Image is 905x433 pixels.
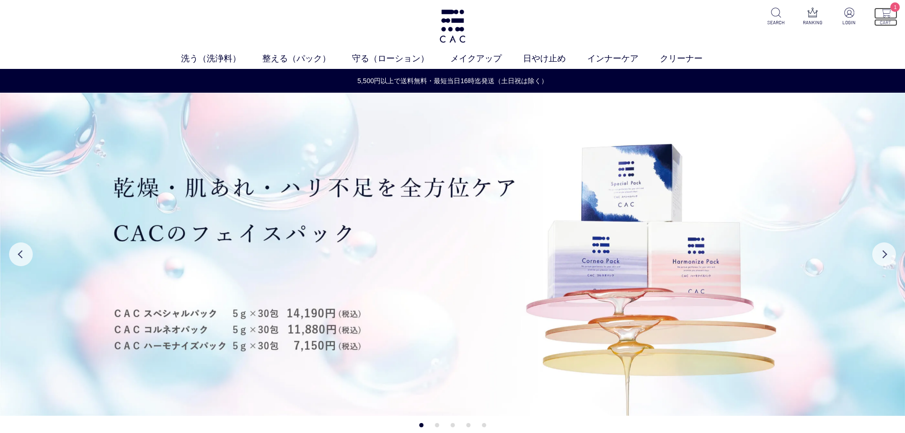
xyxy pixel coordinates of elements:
[890,2,900,12] span: 1
[0,76,905,86] a: 5,500円以上で送料無料・最短当日16時迄発送（土日祝は除く）
[482,423,486,427] button: 5 of 5
[874,19,897,26] p: CART
[764,19,788,26] p: SEARCH
[262,52,352,65] a: 整える（パック）
[450,423,455,427] button: 3 of 5
[9,242,33,266] button: Previous
[660,52,724,65] a: クリーナー
[523,52,587,65] a: 日やけ止め
[874,8,897,26] a: 1 CART
[435,423,439,427] button: 2 of 5
[872,242,896,266] button: Next
[764,8,788,26] a: SEARCH
[801,8,824,26] a: RANKING
[801,19,824,26] p: RANKING
[419,423,423,427] button: 1 of 5
[587,52,660,65] a: インナーケア
[838,8,861,26] a: LOGIN
[181,52,262,65] a: 洗う（洗浄料）
[352,52,450,65] a: 守る（ローション）
[438,10,467,43] img: logo
[450,52,523,65] a: メイクアップ
[838,19,861,26] p: LOGIN
[466,423,470,427] button: 4 of 5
